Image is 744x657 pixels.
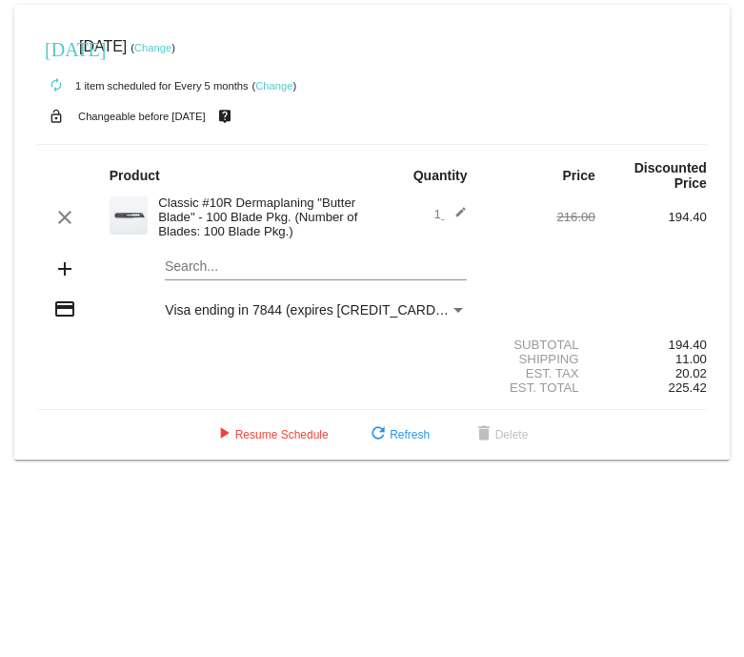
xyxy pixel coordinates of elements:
[255,80,292,92] a: Change
[484,210,595,224] div: 216.00
[149,195,372,238] div: Classic #10R Dermaplaning "Butter Blade" - 100 Blade Pkg. (Number of Blades: 100 Blade Pkg.)
[165,302,467,318] mat-select: Payment Method
[37,80,249,92] small: 1 item scheduled for Every 5 months
[53,206,76,229] mat-icon: clear
[367,423,390,446] mat-icon: refresh
[165,302,484,318] span: Visa ending in 7844 (expires [CREDIT_CARD_DATA])
[473,423,495,446] mat-icon: delete
[53,257,76,280] mat-icon: add
[484,338,595,352] div: Subtotal
[444,206,467,229] mat-icon: edit
[78,111,206,122] small: Changeable before [DATE]
[484,366,595,380] div: Est. Tax
[675,366,707,380] span: 20.02
[212,428,329,441] span: Resume Schedule
[563,168,595,183] strong: Price
[213,104,236,129] mat-icon: live_help
[457,418,544,452] button: Delete
[413,168,468,183] strong: Quantity
[484,352,595,366] div: Shipping
[675,352,707,366] span: 11.00
[134,42,171,53] a: Change
[165,259,467,275] input: Search...
[634,160,707,191] strong: Discounted Price
[352,418,445,452] button: Refresh
[595,338,707,352] div: 194.40
[53,298,76,320] mat-icon: credit_card
[595,210,707,224] div: 194.40
[433,207,467,221] span: 1
[212,423,235,446] mat-icon: play_arrow
[45,36,68,59] mat-icon: [DATE]
[110,196,148,235] img: dermaplanepro-10r-dermaplaning-blade-up-close.png
[473,428,529,441] span: Delete
[131,42,175,53] small: ( )
[197,418,344,452] button: Resume Schedule
[484,380,595,395] div: Est. Total
[669,380,707,395] span: 225.42
[252,80,297,92] small: ( )
[45,74,68,97] mat-icon: autorenew
[110,168,160,183] strong: Product
[367,428,430,441] span: Refresh
[45,104,68,129] mat-icon: lock_open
